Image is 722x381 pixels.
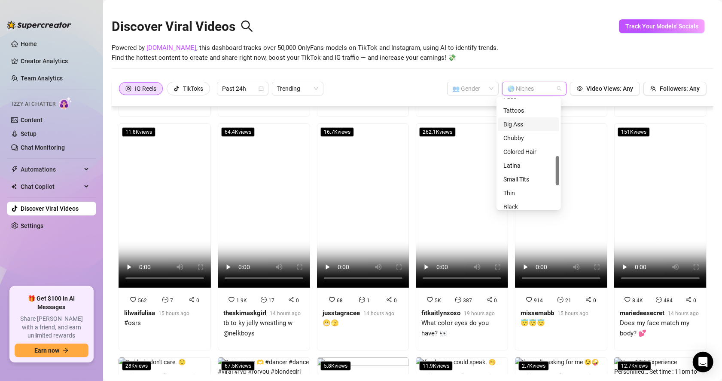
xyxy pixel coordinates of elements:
div: Black [503,202,554,212]
span: message [557,374,564,380]
span: 914 [534,298,543,304]
h2: Discover Viral Videos [112,18,253,35]
span: 0 [296,298,299,304]
img: Bed hair, don't care. 😌 [119,357,186,367]
span: share-alt [585,297,591,303]
span: instagram [125,86,131,92]
button: Video Views: Any [570,82,640,95]
strong: mariedeesecret [620,309,664,317]
span: share-alt [486,374,492,380]
img: AI Chatter [59,97,72,109]
span: message [359,297,365,303]
a: 27.6Kviews914210missemabb15 hours ago😇😇😇 [515,123,607,351]
span: 15 hours ago [557,310,588,316]
span: heart [329,297,335,303]
span: 16.7K views [320,127,354,137]
span: 5K [435,298,441,304]
a: 262.1Kviews5K3870fitkaitlynxoxo19 hours agoWhat color eyes do you have? 👀 [416,123,508,351]
span: 14 hours ago [668,310,699,316]
div: Black [498,200,559,214]
span: message [455,297,461,303]
span: Powered by , this dashboard tracks over 50,000 OnlyFans models on TikTok and Instagram, using AI ... [112,43,498,63]
span: 5.8K views [320,361,351,371]
span: 1.9K [236,298,247,304]
span: 🎁 Get $100 in AI Messages [15,295,88,311]
button: Followers: Any [643,82,707,95]
span: 21 [565,298,571,304]
a: Team Analytics [21,75,63,82]
button: Track Your Models' Socials [619,19,705,33]
div: Big Ass [498,117,559,131]
span: 28K views [122,361,151,371]
span: heart [526,297,532,303]
div: 😇😇😇 [521,318,588,329]
strong: missemabb [521,309,554,317]
span: 64.4K views [221,127,255,137]
span: 11.8K views [122,127,155,137]
div: Chubby [498,131,559,145]
span: heart [228,297,235,303]
img: Come ooon 🫶 #dancer #dance #viral #fyp #foryou #blondegirl [218,357,310,376]
button: Earn nowarrow-right [15,344,88,357]
a: 11.8Kviews56270lilwaifuliaa15 hours ago#osrs [119,123,211,351]
div: Colored Hair [503,147,554,157]
div: Tattoos [503,106,554,115]
span: share-alt [386,297,392,303]
a: [DOMAIN_NAME] [146,44,196,52]
a: 151Kviews8.4K4840mariedeesecret14 hours agoDoes my face match my body? 💕 [614,123,707,351]
strong: jusstagracee [323,309,360,317]
span: 12.7K views [618,361,651,371]
span: Video Views: Any [586,85,633,92]
span: share-alt [189,374,195,380]
strong: lilwaifuliaa [124,309,155,317]
span: Followers: Any [660,85,700,92]
span: 1 [367,298,370,304]
span: share-alt [585,374,591,380]
span: heart [130,297,136,303]
span: 387 [463,298,472,304]
div: Tattoos [498,104,559,117]
div: Open Intercom Messenger [693,352,713,372]
span: 0 [394,298,397,304]
span: arrow-right [63,347,69,353]
img: If only eyes could speak. 🤭 [416,357,496,367]
span: 151K views [618,127,650,137]
a: Chat Monitoring [21,144,65,151]
span: 262.1K views [419,127,456,137]
span: Automations [21,163,82,176]
span: message [656,297,662,303]
span: Track Your Models' Socials [625,23,698,30]
span: heart [427,297,433,303]
span: message [162,297,168,303]
span: 14 hours ago [270,310,301,316]
span: Past 24h [222,82,263,95]
div: Does my face match my body? 💕 [620,318,701,338]
span: message [161,374,168,380]
span: 15 hours ago [158,310,189,316]
a: Setup [21,130,37,137]
div: Colored Hair [498,145,559,159]
img: Chat Copilot [11,184,17,190]
span: 14 hours ago [363,310,394,316]
div: Small Tits [503,175,554,184]
div: TikToks [183,82,203,95]
span: 67.5K views [221,361,255,371]
div: Latina [498,159,559,172]
div: What color eyes do you have? 👀 [421,318,503,338]
div: Small Tits [498,172,559,186]
span: tik-tok [174,86,180,92]
a: 16.7Kviews6810jusstagracee14 hours ago😬🫣 [317,123,409,351]
span: 68 [337,298,343,304]
span: team [650,86,656,92]
a: Content [21,117,43,123]
span: share-alt [189,297,195,303]
span: Earn now [34,347,59,354]
span: message [261,297,267,303]
div: Chubby [503,133,554,143]
span: eye [577,86,583,92]
strong: fitkaitlynxoxo [421,309,460,317]
div: Thin [498,186,559,200]
span: heart [625,297,631,303]
a: Settings [21,222,43,229]
span: message [557,297,564,303]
